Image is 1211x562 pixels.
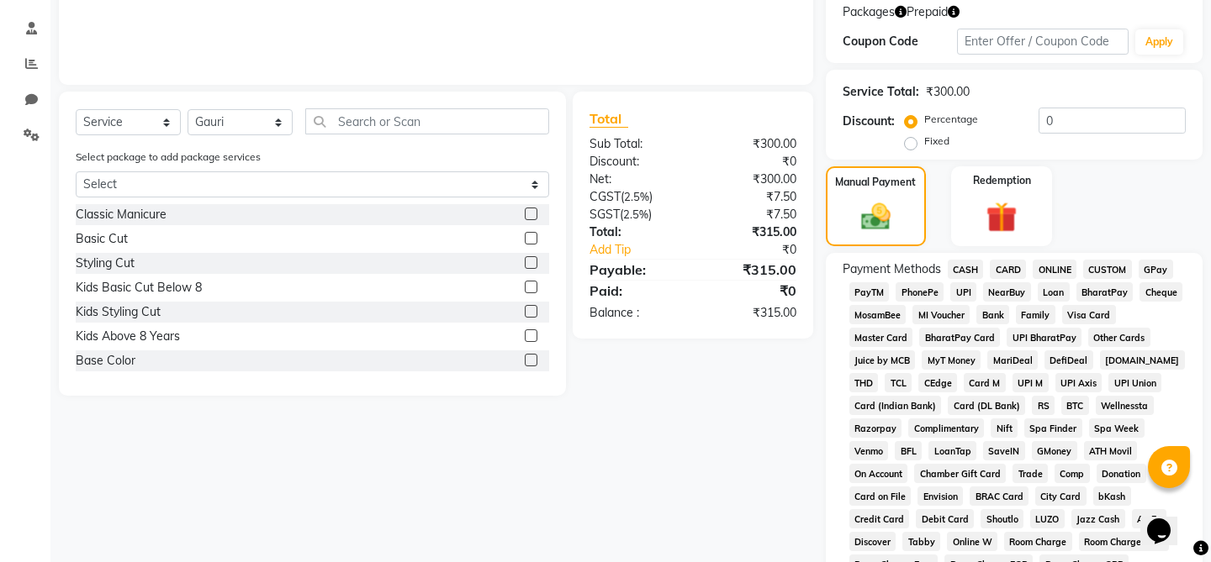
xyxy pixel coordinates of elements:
[1035,486,1087,506] span: City Card
[1088,328,1150,347] span: Other Cards
[895,441,922,460] span: BFL
[76,255,135,272] div: Styling Cut
[624,190,649,203] span: 2.5%
[1044,350,1093,370] span: DefiDeal
[623,207,648,221] span: 2.5%
[914,464,1006,483] span: Chamber Gift Card
[1108,373,1161,392] span: UPI Union
[983,441,1025,460] span: SaveIN
[1083,260,1132,279] span: CUSTOM
[1097,464,1146,483] span: Donation
[693,260,809,280] div: ₹315.00
[1007,328,1081,347] span: UPI BharatPay
[957,29,1129,55] input: Enter Offer / Coupon Code
[991,418,1018,438] span: Nift
[835,175,916,190] label: Manual Payment
[849,305,907,324] span: MosamBee
[1055,464,1090,483] span: Comp
[849,464,908,483] span: On Account
[712,241,809,259] div: ₹0
[852,200,900,234] img: _cash.svg
[926,83,970,101] div: ₹300.00
[1139,260,1173,279] span: GPay
[693,188,809,206] div: ₹7.50
[843,33,957,50] div: Coupon Code
[1024,418,1082,438] span: Spa Finder
[577,206,693,223] div: ( )
[577,241,712,259] a: Add Tip
[693,304,809,322] div: ₹315.00
[1071,509,1125,528] span: Jazz Cash
[922,350,981,370] span: MyT Money
[1013,464,1048,483] span: Trade
[948,260,984,279] span: CASH
[928,441,976,460] span: LoanTap
[693,135,809,153] div: ₹300.00
[849,486,912,506] span: Card on File
[919,328,1000,347] span: BharatPay Card
[990,260,1026,279] span: CARD
[76,303,161,321] div: Kids Styling Cut
[590,110,628,128] span: Total
[843,83,919,101] div: Service Total:
[1030,509,1065,528] span: LUZO
[849,350,916,370] span: Juice by MCB
[1132,509,1167,528] span: AmEx
[1135,29,1183,55] button: Apply
[76,150,261,165] label: Select package to add package services
[902,532,940,551] span: Tabby
[693,206,809,223] div: ₹7.50
[1061,396,1089,415] span: BTC
[1140,495,1194,545] iframe: chat widget
[843,3,895,21] span: Packages
[924,134,949,149] label: Fixed
[577,281,693,301] div: Paid:
[76,328,180,345] div: Kids Above 8 Years
[950,282,976,302] span: UPI
[590,207,620,222] span: SGST
[1079,532,1169,551] span: Room Charge USD
[1089,418,1145,438] span: Spa Week
[577,171,693,188] div: Net:
[577,188,693,206] div: ( )
[1084,441,1138,460] span: ATH Movil
[983,282,1031,302] span: NearBuy
[693,281,809,301] div: ₹0
[849,418,902,438] span: Razorpay
[849,373,879,392] span: THD
[916,509,974,528] span: Debit Card
[693,171,809,188] div: ₹300.00
[981,509,1023,528] span: Shoutlo
[964,373,1006,392] span: Card M
[76,206,167,223] div: Classic Manicure
[924,112,978,127] label: Percentage
[577,223,693,241] div: Total:
[976,198,1027,237] img: _gift.svg
[693,153,809,171] div: ₹0
[1076,282,1134,302] span: BharatPay
[973,173,1031,188] label: Redemption
[1100,350,1185,370] span: [DOMAIN_NAME]
[76,279,202,297] div: Kids Basic Cut Below 8
[908,418,984,438] span: Complimentary
[1013,373,1049,392] span: UPI M
[1016,305,1055,324] span: Family
[1033,260,1076,279] span: ONLINE
[1055,373,1103,392] span: UPI Axis
[843,113,895,130] div: Discount:
[987,350,1038,370] span: MariDeal
[849,441,889,460] span: Venmo
[693,223,809,241] div: ₹315.00
[918,373,957,392] span: CEdge
[305,108,549,134] input: Search or Scan
[1032,396,1055,415] span: RS
[849,396,942,415] span: Card (Indian Bank)
[1062,305,1116,324] span: Visa Card
[1096,396,1154,415] span: Wellnessta
[912,305,970,324] span: MI Voucher
[577,153,693,171] div: Discount:
[577,260,693,280] div: Payable:
[948,396,1025,415] span: Card (DL Bank)
[843,260,941,278] span: Payment Methods
[1093,486,1131,506] span: bKash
